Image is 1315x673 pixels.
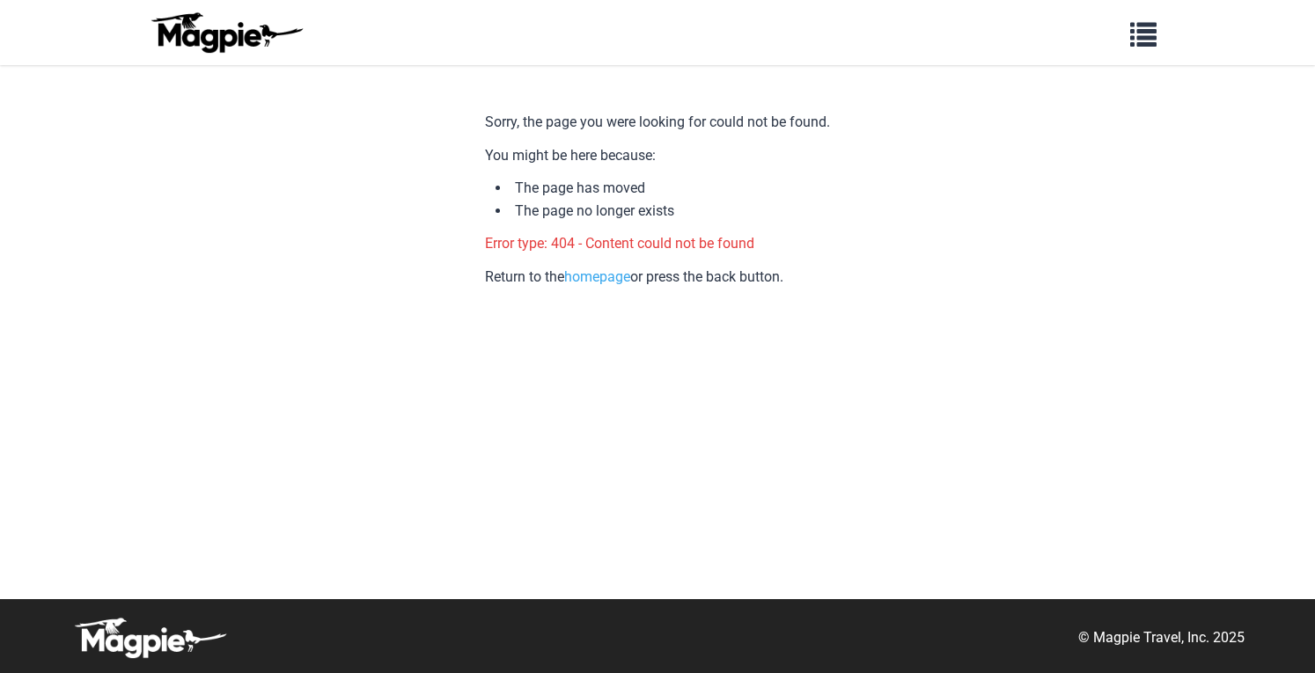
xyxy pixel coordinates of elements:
[147,11,305,54] img: logo-ab69f6fb50320c5b225c76a69d11143b.png
[485,111,830,134] p: Sorry, the page you were looking for could not be found.
[496,177,830,200] li: The page has moved
[70,617,229,659] img: logo-white-d94fa1abed81b67a048b3d0f0ab5b955.png
[485,232,830,255] p: Error type: 404 - Content could not be found
[564,268,630,285] a: homepage
[485,266,830,289] p: Return to the or press the back button.
[496,200,830,223] li: The page no longer exists
[1078,626,1245,649] p: © Magpie Travel, Inc. 2025
[485,144,830,167] p: You might be here because:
